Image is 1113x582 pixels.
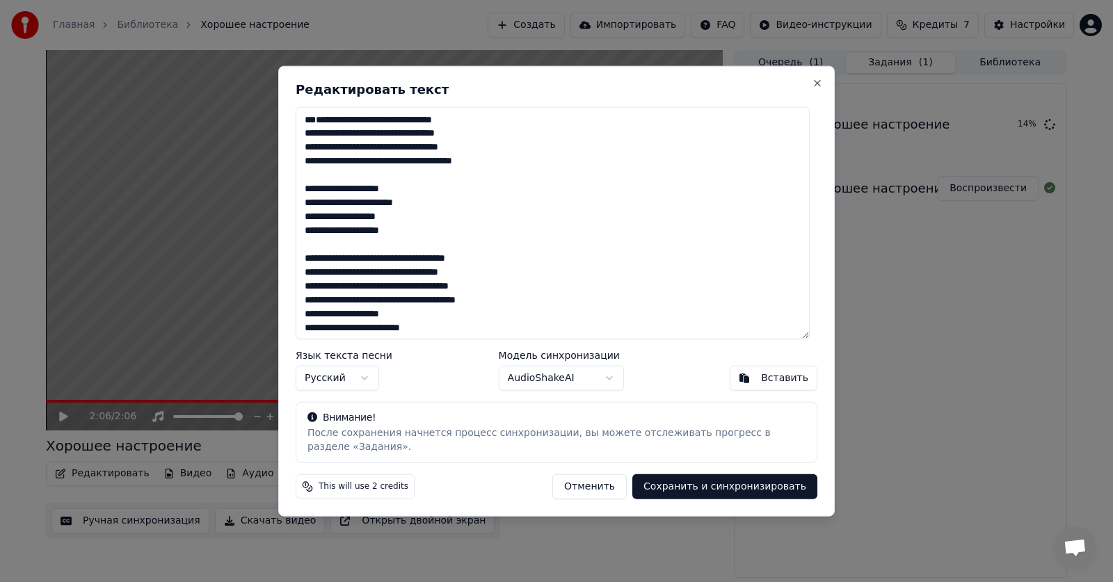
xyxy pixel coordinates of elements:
div: Вставить [761,371,808,385]
button: Отменить [552,474,627,499]
label: Модель синхронизации [499,350,624,360]
h2: Редактировать текст [296,83,817,95]
span: This will use 2 credits [319,481,408,492]
div: Внимание! [307,411,806,425]
button: Вставить [730,366,817,391]
div: После сохранения начнется процесс синхронизации, вы можете отслеживать прогресс в разделе «Задания». [307,426,806,454]
button: Сохранить и синхронизировать [632,474,817,499]
label: Язык текста песни [296,350,392,360]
